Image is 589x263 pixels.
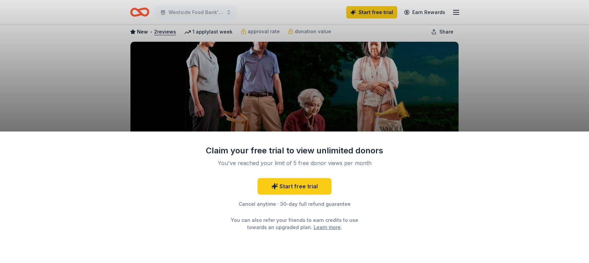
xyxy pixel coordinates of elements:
a: Learn more [314,224,341,231]
div: Claim your free trial to view unlimited donors [205,145,384,156]
div: You've reached your limit of 5 free donor views per month [214,159,375,167]
a: Start free trial [258,178,331,195]
div: Cancel anytime · 30-day full refund guarantee [205,200,384,208]
div: You can also refer your friends to earn credits to use towards an upgraded plan. . [225,216,364,231]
